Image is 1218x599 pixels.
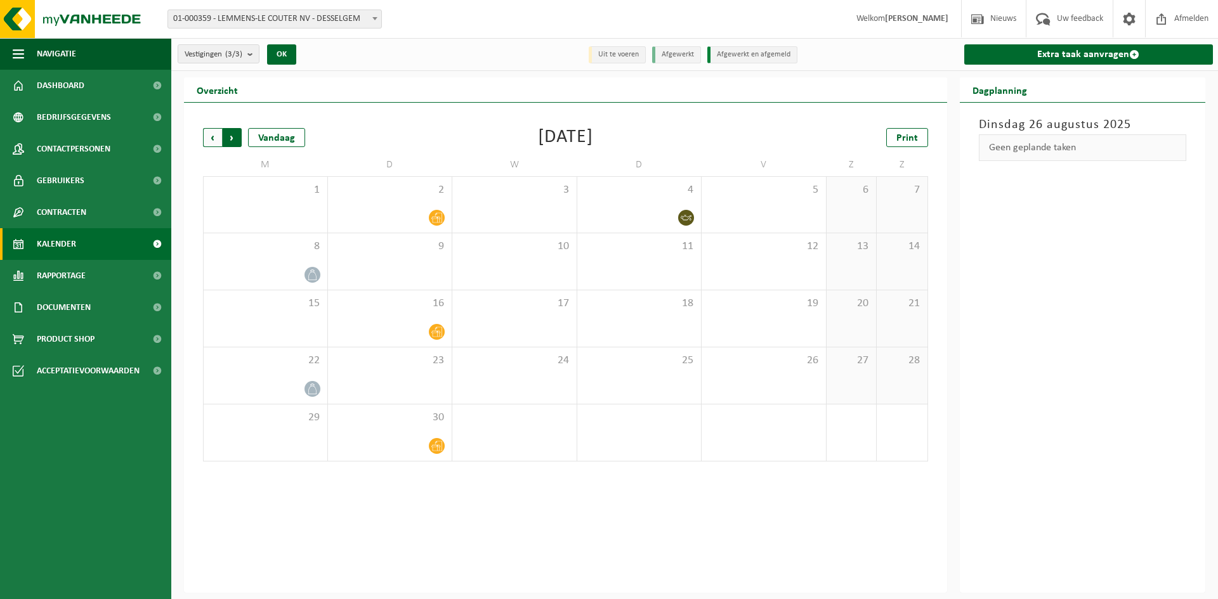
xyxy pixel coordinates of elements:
li: Afgewerkt en afgemeld [707,46,797,63]
td: D [577,153,702,176]
div: Geen geplande taken [979,134,1187,161]
span: 01-000359 - LEMMENS-LE COUTER NV - DESSELGEM [167,10,382,29]
span: Dashboard [37,70,84,101]
span: 18 [584,297,695,311]
span: Navigatie [37,38,76,70]
span: 8 [210,240,321,254]
span: 28 [883,354,920,368]
span: 20 [833,297,870,311]
td: M [203,153,328,176]
span: Vorige [203,128,222,147]
span: Contactpersonen [37,133,110,165]
span: 16 [334,297,446,311]
span: 15 [210,297,321,311]
span: 11 [584,240,695,254]
h2: Overzicht [184,77,251,102]
span: 17 [459,297,570,311]
span: Vestigingen [185,45,242,64]
span: 6 [833,183,870,197]
a: Extra taak aanvragen [964,44,1214,65]
td: D [328,153,453,176]
span: Gebruikers [37,165,84,196]
span: Contracten [37,196,86,228]
td: V [702,153,827,176]
span: 7 [883,183,920,197]
td: Z [877,153,927,176]
button: Vestigingen(3/3) [178,44,259,63]
div: [DATE] [538,128,593,147]
h3: Dinsdag 26 augustus 2025 [979,115,1187,134]
span: Documenten [37,292,91,323]
h2: Dagplanning [960,77,1040,102]
span: 4 [584,183,695,197]
span: Kalender [37,228,76,260]
span: 30 [334,411,446,425]
span: 3 [459,183,570,197]
span: 21 [883,297,920,311]
span: 19 [708,297,820,311]
li: Afgewerkt [652,46,701,63]
span: 5 [708,183,820,197]
span: 22 [210,354,321,368]
span: 2 [334,183,446,197]
span: Bedrijfsgegevens [37,101,111,133]
span: Volgende [223,128,242,147]
span: 26 [708,354,820,368]
td: W [452,153,577,176]
span: 10 [459,240,570,254]
span: 1 [210,183,321,197]
span: 14 [883,240,920,254]
span: 27 [833,354,870,368]
span: 24 [459,354,570,368]
span: Acceptatievoorwaarden [37,355,140,387]
span: Print [896,133,918,143]
a: Print [886,128,928,147]
button: OK [267,44,296,65]
strong: [PERSON_NAME] [885,14,948,23]
span: 25 [584,354,695,368]
span: 01-000359 - LEMMENS-LE COUTER NV - DESSELGEM [168,10,381,28]
span: 29 [210,411,321,425]
count: (3/3) [225,50,242,58]
td: Z [827,153,877,176]
li: Uit te voeren [589,46,646,63]
span: Rapportage [37,260,86,292]
span: 12 [708,240,820,254]
span: 9 [334,240,446,254]
span: 23 [334,354,446,368]
div: Vandaag [248,128,305,147]
span: 13 [833,240,870,254]
span: Product Shop [37,323,95,355]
